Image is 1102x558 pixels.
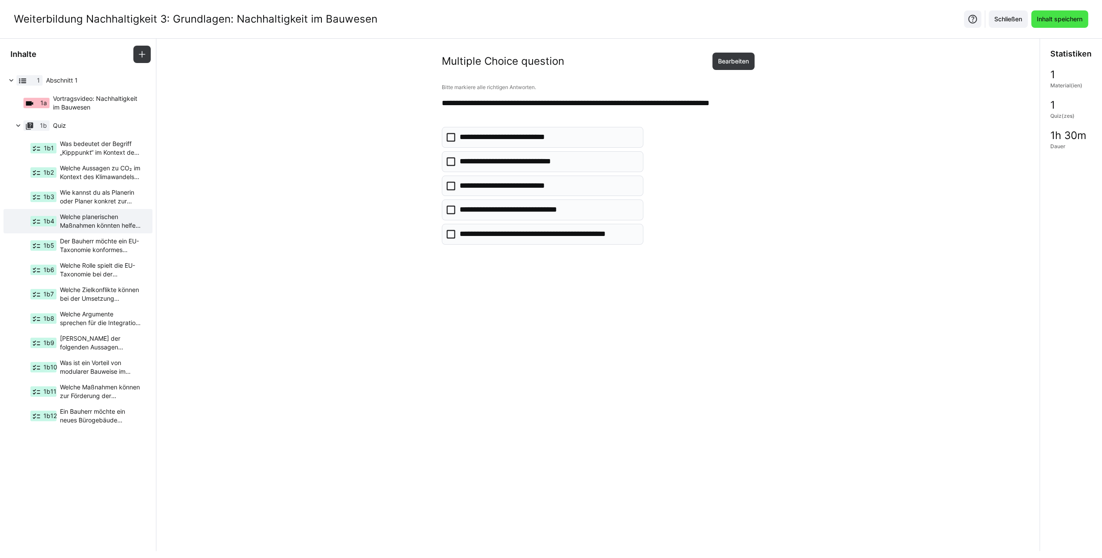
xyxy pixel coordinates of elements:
[43,412,57,420] span: 1b12
[44,144,54,153] span: 1b1
[43,387,56,396] span: 1b11
[1050,143,1066,150] span: Dauer
[43,193,54,201] span: 1b3
[60,310,141,327] span: Welche Argumente sprechen für die Integration von Ökobilanzen in die frühe Planungsphase?
[60,261,141,279] span: Welche Rolle spielt die EU-Taxonomie bei der Finanzierung von Bauprojekten?
[442,84,755,91] p: Bitte markiere alle richtigen Antworten.
[1036,15,1084,23] span: Inhalt speichern
[993,15,1023,23] span: Schließen
[40,121,47,130] span: 1b
[43,363,57,372] span: 1b10
[53,121,141,130] span: Quiz
[43,241,54,250] span: 1b5
[37,76,40,85] span: 1
[989,10,1028,28] button: Schließen
[712,53,755,70] button: Bearbeiten
[43,168,54,177] span: 1b2
[1050,49,1092,59] h3: Statistiken
[14,13,377,26] div: Weiterbildung Nachhaltigkeit 3: Grundlagen: Nachhaltigkeit im Bauwesen
[60,286,141,303] span: Welche Zielkonflikte können bei der Umsetzung nachhaltiger Bauprojekte entstehen?
[43,339,54,347] span: 1b9
[1050,82,1082,89] span: Material(ien)
[60,188,141,206] span: Wie kannst du als Planerin oder Planer konkret zur Einhaltung der planetaren Grenzen beitragen?
[1050,113,1075,120] span: Quiz(zes)
[1050,69,1055,80] span: 1
[10,50,36,59] h3: Inhalte
[442,55,564,68] h2: Multiple Choice question
[60,237,141,254] span: Der Bauherr möchte ein EU-Taxonomie konformes Gebäude, was muss in der Planung beachtet werden? (...
[60,334,141,352] span: [PERSON_NAME] der folgenden Aussagen beschreibt ein Beispiel für Kreislaufwirtschaft im Bauwesen?
[60,407,141,425] span: Ein Bauherr möchte ein neues Bürogebäude errichten. Welche Argumente aus dem Vortrag könntest du ...
[53,94,141,112] span: Vortragsvideo: Nachhaltigkeit im Bauwesen
[1050,130,1086,141] span: 1h 30m
[60,359,141,376] span: Was ist ein Vorteil von modularer Bauweise im Sinne der Kreislaufwirtschaft?
[40,99,47,107] span: 1a
[60,383,141,400] span: Welche Maßnahmen können zur Förderung der Biodiversität auf Baugrundstücken beitragen?
[60,213,141,230] span: Welche planerischen Maßnahmen könnten helfen, ein Gebäude an den Klimawandel anzupassen?
[43,217,54,226] span: 1b4
[1031,10,1088,28] button: Inhalt speichern
[46,76,141,85] span: Abschnitt 1
[1050,100,1055,111] span: 1
[43,314,54,323] span: 1b8
[60,139,141,157] span: Was bedeutet der Begriff „Kipppunkt“ im Kontext des Klimawandels?
[60,164,141,181] span: Welche Aussagen zu CO₂ im Kontext des Klimawandels sind korrekt?
[43,290,54,299] span: 1b7
[43,266,54,274] span: 1b6
[717,57,750,66] span: Bearbeiten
